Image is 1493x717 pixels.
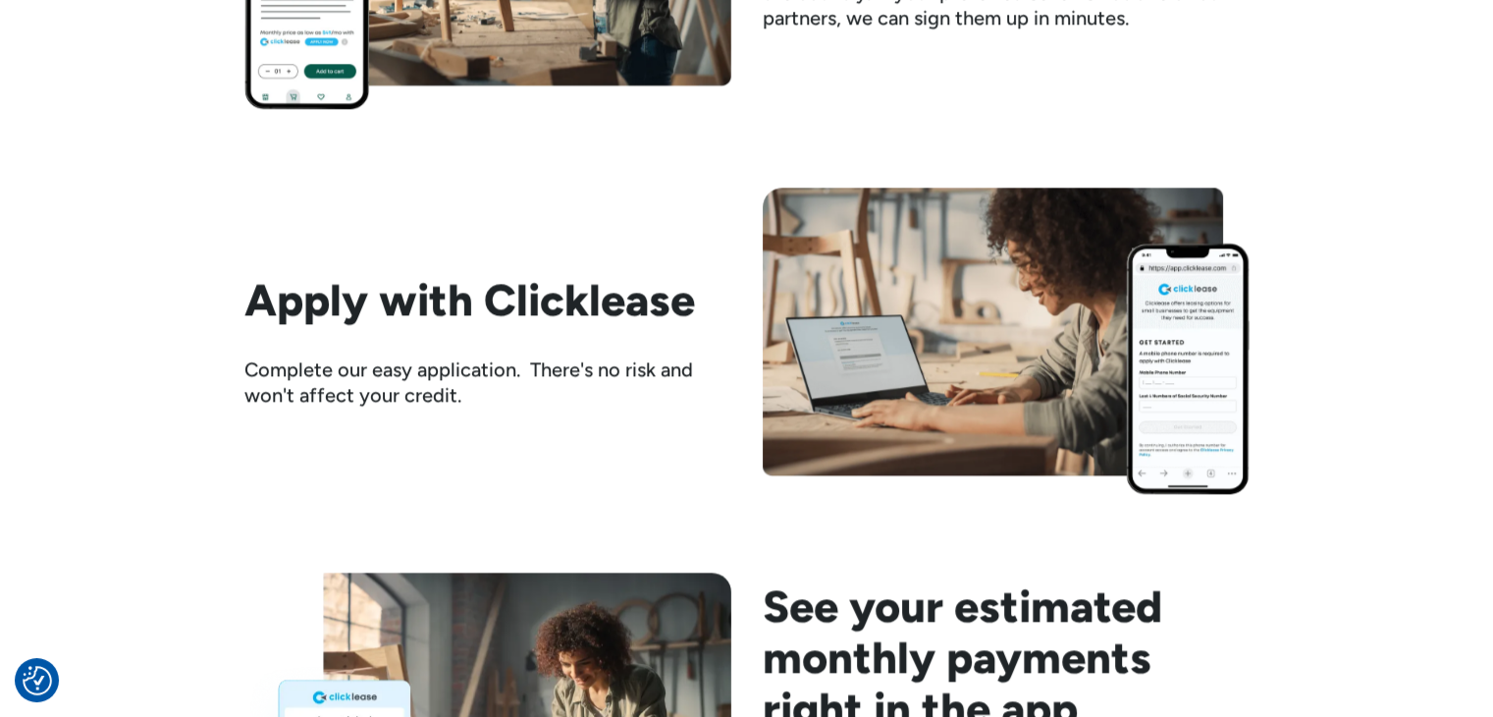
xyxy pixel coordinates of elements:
img: Revisit consent button [23,666,52,695]
h2: Apply with Clicklease [244,274,731,325]
button: Consent Preferences [23,666,52,695]
img: Woman filling out clicklease get started form on her computer [763,188,1250,493]
div: Complete our easy application. There's no risk and won't affect your credit. [244,357,731,408]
